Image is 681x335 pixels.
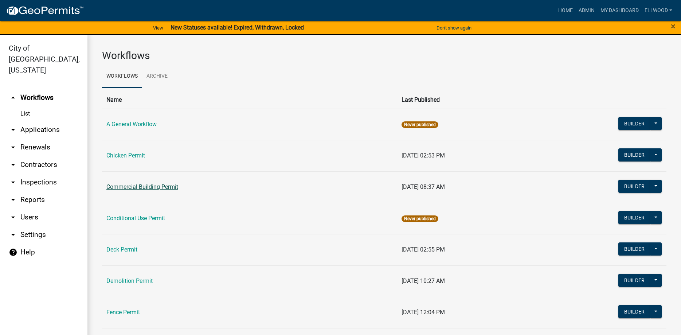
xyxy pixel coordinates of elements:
span: [DATE] 02:53 PM [402,152,445,159]
a: Commercial Building Permit [106,183,178,190]
i: arrow_drop_down [9,213,17,222]
i: arrow_drop_up [9,93,17,102]
button: Builder [618,148,650,161]
a: Demolition Permit [106,277,153,284]
button: Builder [618,305,650,318]
a: Admin [576,4,598,17]
a: Archive [142,65,172,88]
span: [DATE] 08:37 AM [402,183,445,190]
span: [DATE] 10:27 AM [402,277,445,284]
button: Builder [618,180,650,193]
span: [DATE] 02:55 PM [402,246,445,253]
button: Builder [618,117,650,130]
i: help [9,248,17,257]
i: arrow_drop_down [9,195,17,204]
i: arrow_drop_down [9,160,17,169]
span: × [671,21,676,31]
a: View [150,22,166,34]
a: My Dashboard [598,4,642,17]
th: Last Published [397,91,570,109]
a: Chicken Permit [106,152,145,159]
a: Fence Permit [106,309,140,316]
span: Never published [402,121,438,128]
a: A General Workflow [106,121,157,128]
span: Never published [402,215,438,222]
h3: Workflows [102,50,666,62]
button: Don't show again [434,22,474,34]
a: Ellwood [642,4,675,17]
i: arrow_drop_down [9,230,17,239]
a: Home [555,4,576,17]
strong: New Statuses available! Expired, Withdrawn, Locked [171,24,304,31]
a: Deck Permit [106,246,137,253]
button: Close [671,22,676,31]
button: Builder [618,211,650,224]
button: Builder [618,242,650,256]
span: [DATE] 12:04 PM [402,309,445,316]
i: arrow_drop_down [9,178,17,187]
i: arrow_drop_down [9,125,17,134]
a: Workflows [102,65,142,88]
th: Name [102,91,397,109]
a: Conditional Use Permit [106,215,165,222]
i: arrow_drop_down [9,143,17,152]
button: Builder [618,274,650,287]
